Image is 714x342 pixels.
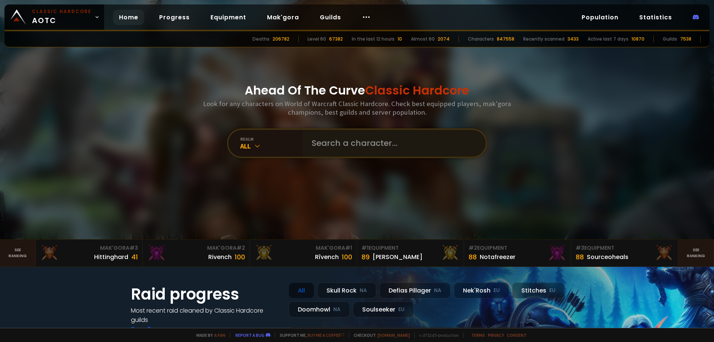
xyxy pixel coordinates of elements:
div: Mak'Gora [40,244,138,252]
h1: Raid progress [131,282,280,306]
h4: Most recent raid cleaned by Classic Hardcore guilds [131,306,280,325]
a: Privacy [488,332,504,338]
a: Report a bug [235,332,264,338]
div: 89 [361,252,370,262]
div: 7538 [680,36,691,42]
a: Seeranking [678,240,714,266]
a: Mak'Gora#1Rîvench100 [250,240,357,266]
div: Equipment [469,244,566,252]
div: In the last 12 hours [352,36,395,42]
small: EU [493,287,500,294]
h3: Look for any characters on World of Warcraft Classic Hardcore. Check best equipped players, mak'g... [200,99,514,116]
span: Support me, [275,332,344,338]
a: #1Equipment89[PERSON_NAME] [357,240,464,266]
div: 3433 [567,36,579,42]
small: NA [333,306,341,313]
span: # 3 [129,244,138,252]
a: #2Equipment88Notafreezer [464,240,571,266]
div: Soulseeker [353,301,414,317]
div: Equipment [361,244,459,252]
div: [PERSON_NAME] [373,252,422,262]
div: Mak'Gora [254,244,352,252]
a: Buy me a coffee [308,332,344,338]
div: Skull Rock [317,282,376,298]
div: 847558 [497,36,514,42]
span: Made by [192,332,225,338]
div: Deaths [253,36,270,42]
div: Defias Pillager [379,282,451,298]
div: Hittinghard [94,252,128,262]
div: 10 [398,36,402,42]
a: Consent [507,332,527,338]
small: NA [360,287,367,294]
span: # 3 [576,244,584,252]
div: 206782 [273,36,289,42]
div: Level 60 [308,36,326,42]
a: See all progress [131,325,179,333]
div: realm [240,136,303,142]
div: Nek'Rosh [454,282,509,298]
span: AOTC [32,8,91,26]
span: # 1 [361,244,369,252]
span: v. d752d5 - production [414,332,459,338]
a: Statistics [633,10,678,25]
div: 100 [235,252,245,262]
div: Doomhowl [289,301,350,317]
a: Home [113,10,144,25]
small: EU [398,306,405,313]
a: Population [576,10,624,25]
div: Stitches [512,282,565,298]
span: # 2 [469,244,477,252]
a: a fan [214,332,225,338]
a: #3Equipment88Sourceoheals [571,240,678,266]
h1: Ahead Of The Curve [245,81,469,99]
small: NA [434,287,441,294]
div: All [289,282,314,298]
div: Rîvench [315,252,339,262]
a: [DOMAIN_NAME] [377,332,410,338]
div: Guilds [663,36,677,42]
small: Classic Hardcore [32,8,91,15]
small: EU [549,287,556,294]
div: 88 [576,252,584,262]
div: Mak'Gora [147,244,245,252]
div: 10870 [631,36,644,42]
span: Checkout [349,332,410,338]
div: 100 [342,252,352,262]
a: Mak'gora [261,10,305,25]
span: # 2 [237,244,245,252]
a: Guilds [314,10,347,25]
a: Mak'Gora#3Hittinghard41 [36,240,143,266]
div: Almost 60 [411,36,435,42]
div: 88 [469,252,477,262]
span: # 1 [345,244,352,252]
span: Classic Hardcore [365,82,469,99]
div: Recently scanned [523,36,565,42]
div: Active last 7 days [588,36,628,42]
a: Classic HardcoreAOTC [4,4,104,30]
a: Progress [153,10,196,25]
div: 67382 [329,36,343,42]
div: Rivench [208,252,232,262]
div: 2074 [438,36,450,42]
div: Sourceoheals [587,252,628,262]
a: Terms [471,332,485,338]
div: Notafreezer [480,252,515,262]
input: Search a character... [307,130,477,157]
div: All [240,142,303,150]
a: Equipment [205,10,252,25]
div: 41 [131,252,138,262]
div: Equipment [576,244,673,252]
a: Mak'Gora#2Rivench100 [143,240,250,266]
div: Characters [468,36,494,42]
